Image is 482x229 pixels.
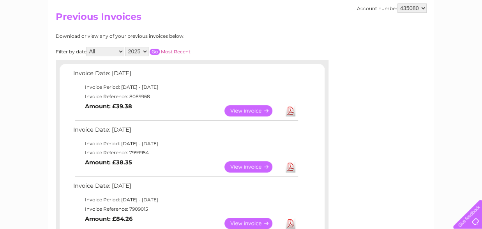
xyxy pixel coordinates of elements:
[286,105,295,116] a: Download
[56,11,427,26] h2: Previous Invoices
[224,218,282,229] a: View
[71,195,299,204] td: Invoice Period: [DATE] - [DATE]
[386,33,410,39] a: Telecoms
[56,33,260,39] div: Download or view any of your previous invoices below.
[71,83,299,92] td: Invoice Period: [DATE] - [DATE]
[71,148,299,157] td: Invoice Reference: 7999954
[414,33,426,39] a: Blog
[456,33,475,39] a: Log out
[71,204,299,214] td: Invoice Reference: 7909015
[71,181,299,195] td: Invoice Date: [DATE]
[71,68,299,83] td: Invoice Date: [DATE]
[357,4,427,13] div: Account number
[57,4,426,38] div: Clear Business is a trading name of Verastar Limited (registered in [GEOGRAPHIC_DATA] No. 3667643...
[71,92,299,101] td: Invoice Reference: 8089968
[335,4,389,14] a: 0333 014 3131
[17,20,56,44] img: logo.png
[286,161,295,173] a: Download
[85,215,132,222] b: Amount: £84.26
[345,33,360,39] a: Water
[430,33,449,39] a: Contact
[71,125,299,139] td: Invoice Date: [DATE]
[364,33,381,39] a: Energy
[71,139,299,148] td: Invoice Period: [DATE] - [DATE]
[161,49,191,55] a: Most Recent
[85,103,132,110] b: Amount: £39.38
[85,159,132,166] b: Amount: £38.35
[224,105,282,116] a: View
[56,47,260,56] div: Filter by date
[286,218,295,229] a: Download
[224,161,282,173] a: View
